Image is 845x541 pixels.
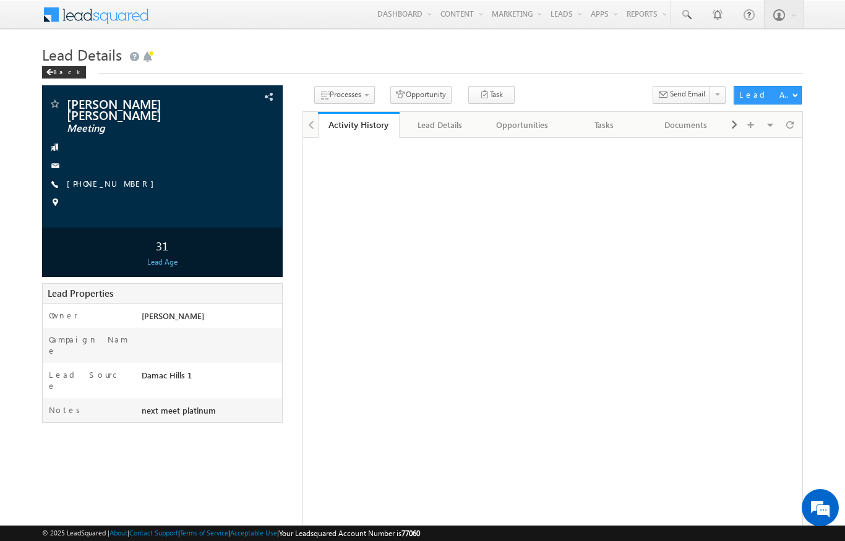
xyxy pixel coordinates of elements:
button: Opportunity [390,86,452,104]
div: Back [42,66,86,79]
label: Owner [49,310,78,321]
label: Lead Source [49,369,129,391]
a: Acceptable Use [230,529,277,537]
a: Documents [645,112,727,138]
span: 77060 [401,529,420,538]
a: Lead Details [400,112,481,138]
div: Lead Details [410,117,470,132]
div: Damac Hills 1 [139,369,282,386]
div: Documents [655,117,716,132]
span: Lead Details [42,45,122,64]
span: © 2025 LeadSquared | | | | | [42,527,420,539]
span: [PERSON_NAME] [PERSON_NAME] [67,98,215,120]
span: next meet platinum [142,405,216,415]
div: Tasks [573,117,634,132]
span: [PHONE_NUMBER] [67,178,160,190]
span: [PERSON_NAME] [142,310,204,321]
a: Opportunities [482,112,564,138]
button: Processes [314,86,375,104]
div: Opportunities [492,117,552,132]
a: Activity History [318,112,400,138]
div: Lead Actions [739,89,792,100]
button: Task [468,86,515,104]
span: Your Leadsquared Account Number is [279,529,420,538]
div: Activity History [327,119,390,130]
a: Back [42,66,92,76]
button: Lead Actions [734,86,802,104]
button: Send Email [653,86,711,104]
label: Campaign Name [49,334,129,356]
div: 31 [45,234,279,257]
a: Contact Support [129,529,178,537]
label: Notes [49,404,85,415]
span: Processes [330,90,361,99]
a: Terms of Service [180,529,228,537]
a: Tasks [564,112,645,138]
div: Lead Age [45,257,279,268]
span: Lead Properties [48,287,113,299]
span: Meeting [67,122,215,135]
span: Send Email [670,88,705,100]
a: About [109,529,127,537]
